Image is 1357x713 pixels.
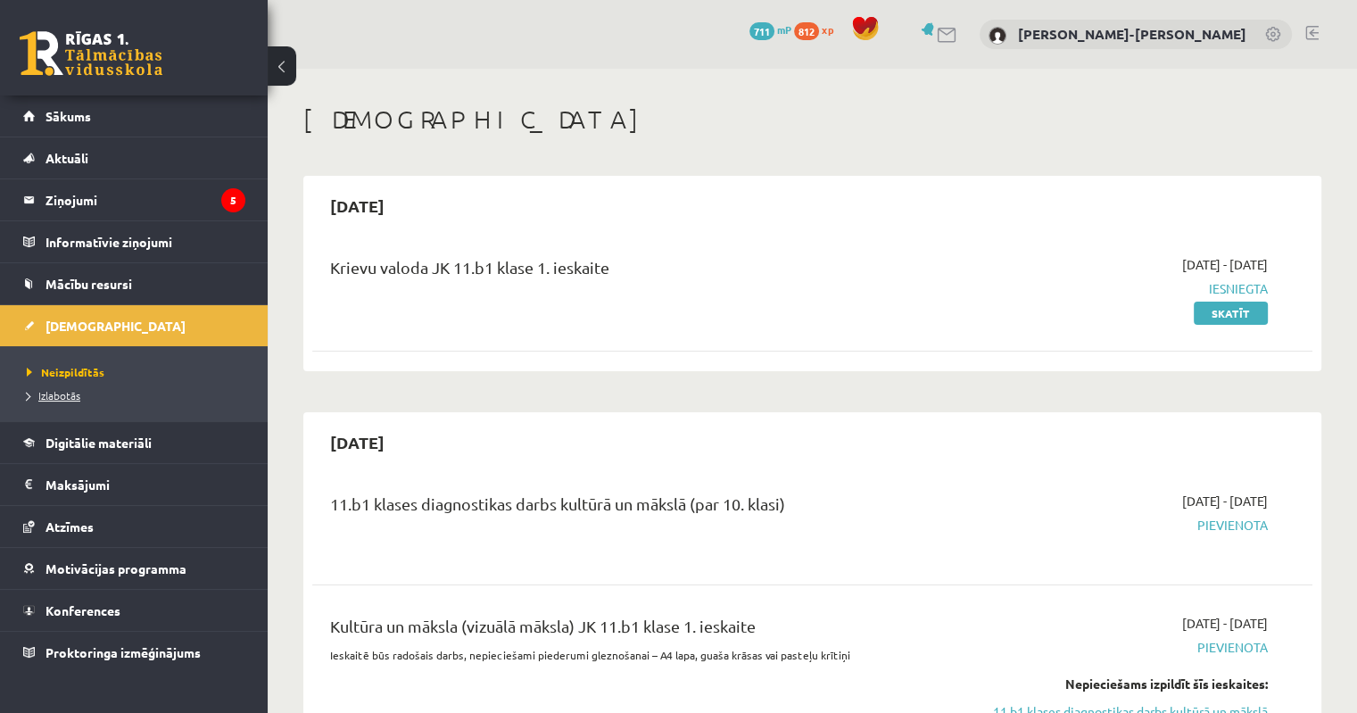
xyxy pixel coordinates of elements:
h2: [DATE] [312,421,402,463]
span: [DATE] - [DATE] [1182,614,1268,633]
span: mP [777,22,791,37]
a: Rīgas 1. Tālmācības vidusskola [20,31,162,76]
span: Motivācijas programma [46,560,186,576]
span: Pievienota [973,516,1268,535]
span: [DEMOGRAPHIC_DATA] [46,318,186,334]
img: Martins Frīdenbergs-Tomašs [989,27,1006,45]
a: Sākums [23,95,245,137]
span: 711 [749,22,774,40]
div: Kultūra un māksla (vizuālā māksla) JK 11.b1 klase 1. ieskaite [330,614,947,647]
span: Neizpildītās [27,365,104,379]
span: Mācību resursi [46,276,132,292]
a: Informatīvie ziņojumi [23,221,245,262]
a: Neizpildītās [27,364,250,380]
i: 5 [221,188,245,212]
span: Aktuāli [46,150,88,166]
a: Proktoringa izmēģinājums [23,632,245,673]
span: Proktoringa izmēģinājums [46,644,201,660]
a: [DEMOGRAPHIC_DATA] [23,305,245,346]
legend: Informatīvie ziņojumi [46,221,245,262]
h2: [DATE] [312,185,402,227]
a: 812 xp [794,22,842,37]
a: Skatīt [1194,302,1268,325]
span: [DATE] - [DATE] [1182,255,1268,274]
a: Motivācijas programma [23,548,245,589]
a: Mācību resursi [23,263,245,304]
span: Pievienota [973,638,1268,657]
span: Atzīmes [46,518,94,535]
div: 11.b1 klases diagnostikas darbs kultūrā un mākslā (par 10. klasi) [330,492,947,525]
h1: [DEMOGRAPHIC_DATA] [303,104,1321,135]
a: Konferences [23,590,245,631]
div: Nepieciešams izpildīt šīs ieskaites: [973,675,1268,693]
span: xp [822,22,833,37]
a: Maksājumi [23,464,245,505]
span: [DATE] - [DATE] [1182,492,1268,510]
a: Izlabotās [27,387,250,403]
span: Izlabotās [27,388,80,402]
a: Digitālie materiāli [23,422,245,463]
a: Atzīmes [23,506,245,547]
legend: Maksājumi [46,464,245,505]
span: Iesniegta [973,279,1268,298]
a: [PERSON_NAME]-[PERSON_NAME] [1018,25,1246,43]
span: 812 [794,22,819,40]
span: Konferences [46,602,120,618]
span: Sākums [46,108,91,124]
a: Aktuāli [23,137,245,178]
span: Digitālie materiāli [46,435,152,451]
legend: Ziņojumi [46,179,245,220]
a: 711 mP [749,22,791,37]
a: Ziņojumi5 [23,179,245,220]
p: Ieskaitē būs radošais darbs, nepieciešami piederumi gleznošanai – A4 lapa, guaša krāsas vai paste... [330,647,947,663]
div: Krievu valoda JK 11.b1 klase 1. ieskaite [330,255,947,288]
